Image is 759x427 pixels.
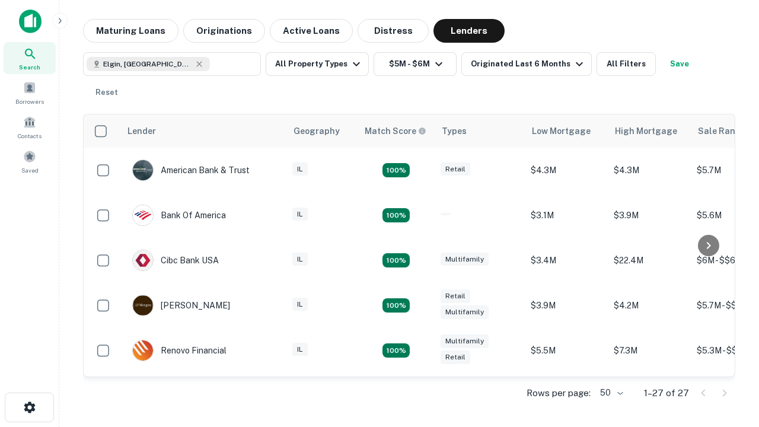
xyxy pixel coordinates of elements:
[608,148,691,193] td: $4.3M
[19,9,42,33] img: capitalize-icon.png
[18,131,42,141] span: Contacts
[608,238,691,283] td: $22.4M
[441,162,470,176] div: Retail
[525,283,608,328] td: $3.9M
[382,208,410,222] div: Matching Properties: 4, hasApolloMatch: undefined
[441,350,470,364] div: Retail
[525,114,608,148] th: Low Mortgage
[700,332,759,389] iframe: Chat Widget
[615,124,677,138] div: High Mortgage
[525,328,608,373] td: $5.5M
[433,19,505,43] button: Lenders
[525,193,608,238] td: $3.1M
[133,250,153,270] img: picture
[595,384,625,401] div: 50
[441,253,489,266] div: Multifamily
[19,62,40,72] span: Search
[525,373,608,418] td: $2.2M
[133,340,153,361] img: picture
[4,42,56,74] a: Search
[441,289,470,303] div: Retail
[103,59,192,69] span: Elgin, [GEOGRAPHIC_DATA], [GEOGRAPHIC_DATA]
[644,386,689,400] p: 1–27 of 27
[292,253,308,266] div: IL
[292,162,308,176] div: IL
[292,208,308,221] div: IL
[525,148,608,193] td: $4.3M
[133,205,153,225] img: picture
[132,205,226,226] div: Bank Of America
[441,305,489,319] div: Multifamily
[132,250,219,271] div: Cibc Bank USA
[608,193,691,238] td: $3.9M
[382,253,410,267] div: Matching Properties: 4, hasApolloMatch: undefined
[382,163,410,177] div: Matching Properties: 7, hasApolloMatch: undefined
[133,160,153,180] img: picture
[597,52,656,76] button: All Filters
[441,334,489,348] div: Multifamily
[527,386,591,400] p: Rows per page:
[471,57,586,71] div: Originated Last 6 Months
[661,52,699,76] button: Save your search to get updates of matches that match your search criteria.
[127,124,156,138] div: Lender
[435,114,525,148] th: Types
[286,114,358,148] th: Geography
[88,81,126,104] button: Reset
[132,340,227,361] div: Renovo Financial
[382,343,410,358] div: Matching Properties: 4, hasApolloMatch: undefined
[358,114,435,148] th: Capitalize uses an advanced AI algorithm to match your search with the best lender. The match sco...
[132,160,250,181] div: American Bank & Trust
[532,124,591,138] div: Low Mortgage
[292,298,308,311] div: IL
[4,77,56,109] a: Borrowers
[461,52,592,76] button: Originated Last 6 Months
[4,145,56,177] a: Saved
[358,19,429,43] button: Distress
[382,298,410,313] div: Matching Properties: 4, hasApolloMatch: undefined
[132,295,230,316] div: [PERSON_NAME]
[442,124,467,138] div: Types
[270,19,353,43] button: Active Loans
[608,328,691,373] td: $7.3M
[4,111,56,143] a: Contacts
[374,52,457,76] button: $5M - $6M
[608,114,691,148] th: High Mortgage
[183,19,265,43] button: Originations
[608,283,691,328] td: $4.2M
[133,295,153,316] img: picture
[294,124,340,138] div: Geography
[292,343,308,356] div: IL
[365,125,426,138] div: Capitalize uses an advanced AI algorithm to match your search with the best lender. The match sco...
[525,238,608,283] td: $3.4M
[120,114,286,148] th: Lender
[15,97,44,106] span: Borrowers
[365,125,424,138] h6: Match Score
[21,165,39,175] span: Saved
[266,52,369,76] button: All Property Types
[608,373,691,418] td: $3.1M
[83,19,178,43] button: Maturing Loans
